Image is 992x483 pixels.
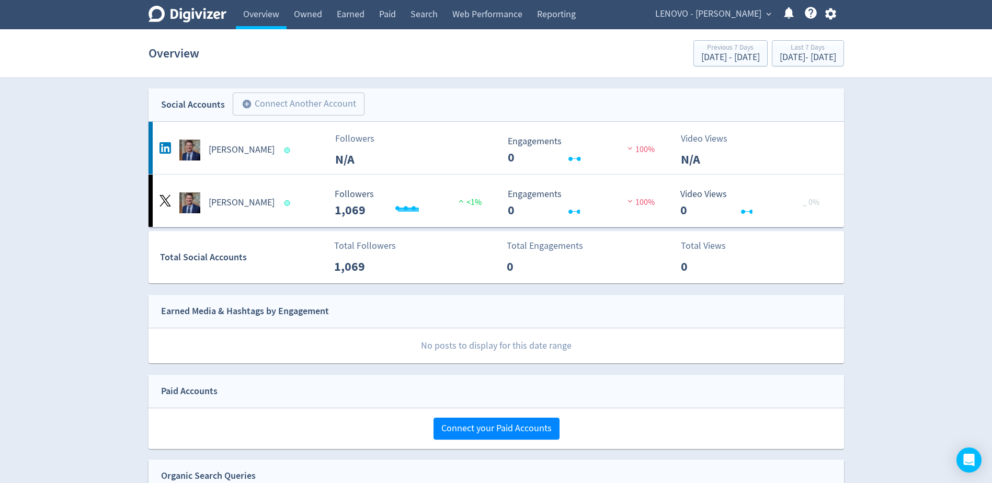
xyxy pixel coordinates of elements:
[681,257,741,276] p: 0
[161,97,225,112] div: Social Accounts
[161,384,218,399] div: Paid Accounts
[335,132,395,146] p: Followers
[681,132,741,146] p: Video Views
[503,136,659,164] svg: Engagements 0
[625,197,635,205] img: negative-performance.svg
[334,239,396,253] p: Total Followers
[284,147,293,153] span: Data last synced: 9 Oct 2025, 2:01pm (AEDT)
[179,140,200,160] img: Matthew Zielinski undefined
[334,257,394,276] p: 1,069
[149,175,844,227] a: Matthew Zielinski undefined[PERSON_NAME] Followers --- Followers 1,069 <1% Engagements 0 Engageme...
[507,257,567,276] p: 0
[225,94,364,116] a: Connect Another Account
[764,9,773,19] span: expand_more
[772,40,844,66] button: Last 7 Days[DATE]- [DATE]
[701,53,760,62] div: [DATE] - [DATE]
[209,144,275,156] h5: [PERSON_NAME]
[956,447,982,473] div: Open Intercom Messenger
[681,239,741,253] p: Total Views
[625,144,635,152] img: negative-performance.svg
[434,422,560,434] a: Connect your Paid Accounts
[149,328,844,363] p: No posts to display for this date range
[780,44,836,53] div: Last 7 Days
[507,239,583,253] p: Total Engagements
[441,424,552,433] span: Connect your Paid Accounts
[149,122,844,174] a: Matthew Zielinski undefined[PERSON_NAME]FollowersN/A Engagements 0 Engagements 0 100%Video ViewsN/A
[233,93,364,116] button: Connect Another Account
[701,44,760,53] div: Previous 7 Days
[681,150,741,169] p: N/A
[434,418,560,440] button: Connect your Paid Accounts
[503,189,659,217] svg: Engagements 0
[652,6,774,22] button: LENOVO - [PERSON_NAME]
[456,197,482,208] span: <1%
[625,197,655,208] span: 100%
[780,53,836,62] div: [DATE] - [DATE]
[803,197,819,208] span: _ 0%
[161,304,329,319] div: Earned Media & Hashtags by Engagement
[149,37,199,70] h1: Overview
[675,189,832,217] svg: Video Views 0
[209,197,275,209] h5: [PERSON_NAME]
[160,250,327,265] div: Total Social Accounts
[284,200,293,206] span: Data last synced: 9 Oct 2025, 11:01am (AEDT)
[693,40,768,66] button: Previous 7 Days[DATE] - [DATE]
[329,189,486,217] svg: Followers ---
[179,192,200,213] img: Matthew Zielinski undefined
[335,150,395,169] p: N/A
[456,197,466,205] img: positive-performance.svg
[242,99,252,109] span: add_circle
[625,144,655,155] span: 100%
[655,6,761,22] span: LENOVO - [PERSON_NAME]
